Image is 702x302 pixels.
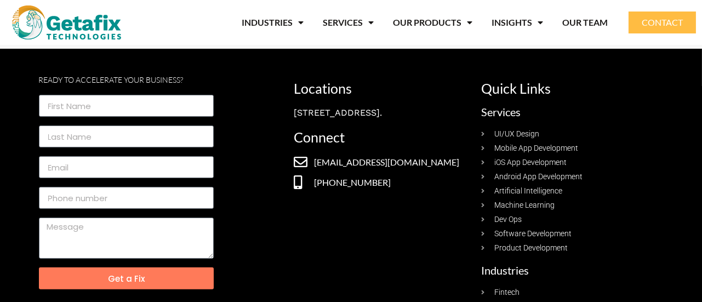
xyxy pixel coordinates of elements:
a: Product Development [482,242,658,254]
img: web and mobile application development company [12,5,121,39]
input: Only numbers and phone characters (#, -, *, etc) are accepted. [39,187,214,209]
a: UI/UX Design [482,128,658,140]
input: First Name [39,95,214,117]
span: [EMAIL_ADDRESS][DOMAIN_NAME] [311,156,459,169]
input: Last Name [39,126,214,147]
p: Ready to Accelerate your business? [39,76,214,84]
span: Dev Ops [492,214,522,225]
a: iOS App Development [482,157,658,168]
button: Get a Fix [39,267,214,289]
span: Get a Fix [108,275,145,283]
a: OUR TEAM [562,10,608,35]
span: CONTACT [642,18,683,27]
div: [STREET_ADDRESS]. [294,106,471,119]
a: Android App Development [482,171,658,183]
input: Email [39,156,214,178]
a: SERVICES [323,10,374,35]
a: Artificial Intelligence [482,185,658,197]
a: INSIGHTS [492,10,543,35]
h2: Locations [294,82,471,95]
a: Software Development [482,228,658,240]
a: INDUSTRIES [242,10,304,35]
h2: Services [482,106,658,117]
h2: Industries [482,265,658,276]
span: Mobile App Development [492,143,579,154]
a: [EMAIL_ADDRESS][DOMAIN_NAME] [294,155,471,169]
span: Product Development [492,242,568,254]
span: Fintech [492,287,520,298]
a: Fintech [482,287,658,298]
span: Machine Learning [492,200,555,211]
a: OUR PRODUCTS [393,10,472,35]
form: footer Form [39,95,214,298]
span: Android App Development [492,171,583,183]
a: CONTACT [629,12,696,33]
a: [PHONE_NUMBER] [294,175,471,189]
h2: Connect [294,130,471,144]
nav: Menu [139,10,608,35]
span: iOS App Development [492,157,567,168]
a: Mobile App Development [482,143,658,154]
a: Machine Learning [482,200,658,211]
h2: Quick Links [482,82,658,95]
span: [PHONE_NUMBER] [311,176,391,189]
span: Software Development [492,228,572,240]
span: UI/UX Design [492,128,540,140]
a: Dev Ops [482,214,658,225]
span: Artificial Intelligence [492,185,563,197]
